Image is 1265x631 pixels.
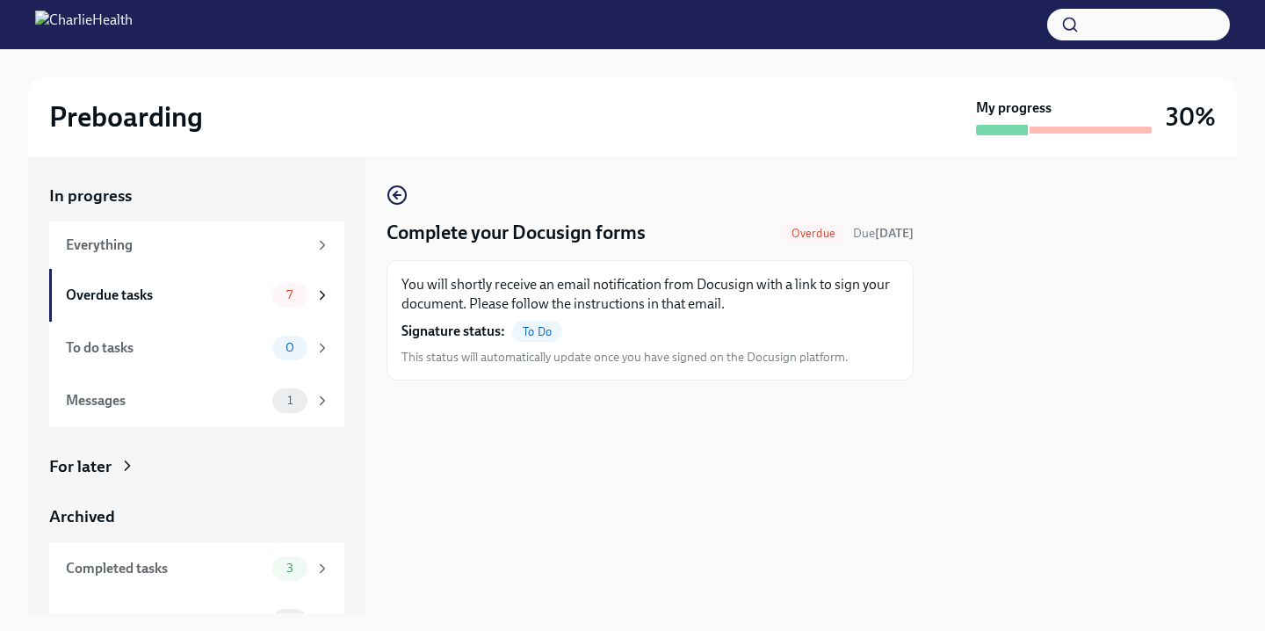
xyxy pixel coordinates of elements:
[401,322,505,341] strong: Signature status:
[49,99,203,134] h2: Preboarding
[976,98,1052,118] strong: My progress
[66,559,265,578] div: Completed tasks
[49,185,344,207] a: In progress
[853,226,914,241] span: Due
[49,455,112,478] div: For later
[49,505,344,528] a: Archived
[66,286,265,305] div: Overdue tasks
[401,349,849,366] span: This status will automatically update once you have signed on the Docusign platform.
[66,338,265,358] div: To do tasks
[512,325,562,338] span: To Do
[49,374,344,427] a: Messages1
[49,322,344,374] a: To do tasks0
[66,612,265,631] div: Messages
[66,236,307,255] div: Everything
[1166,101,1216,133] h3: 30%
[275,341,305,354] span: 0
[35,11,133,39] img: CharlieHealth
[781,227,846,240] span: Overdue
[49,542,344,595] a: Completed tasks3
[853,225,914,242] span: July 25th, 2025 07:00
[49,269,344,322] a: Overdue tasks7
[875,226,914,241] strong: [DATE]
[401,275,899,314] p: You will shortly receive an email notification from Docusign with a link to sign your document. P...
[49,221,344,269] a: Everything
[277,394,303,407] span: 1
[387,220,646,246] h4: Complete your Docusign forms
[49,455,344,478] a: For later
[66,391,265,410] div: Messages
[276,562,304,575] span: 3
[276,288,303,301] span: 7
